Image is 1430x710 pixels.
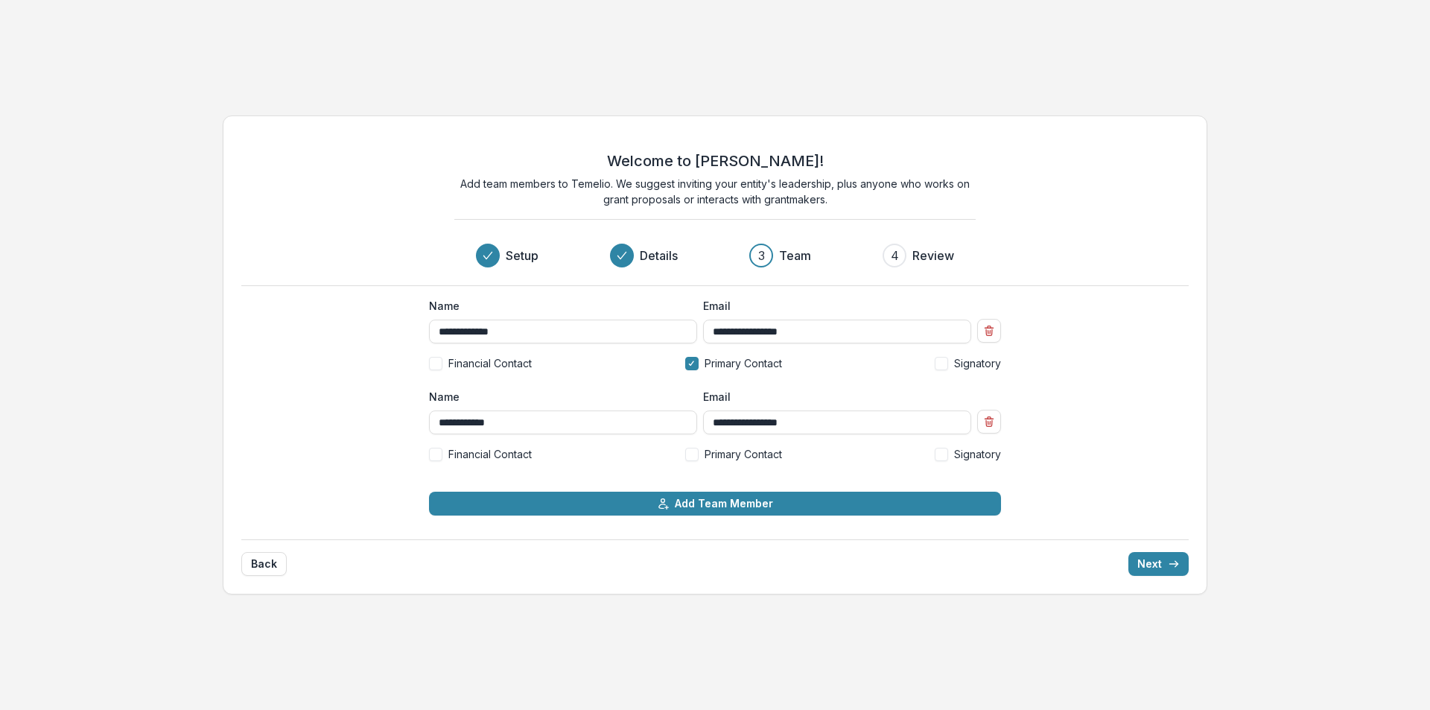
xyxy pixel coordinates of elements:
span: Primary Contact [705,355,782,371]
label: Email [703,298,962,314]
label: Name [429,298,688,314]
h3: Review [912,247,954,264]
button: Remove team member [977,319,1001,343]
span: Signatory [954,355,1001,371]
button: Next [1128,552,1189,576]
span: Financial Contact [448,355,532,371]
label: Name [429,389,688,405]
button: Remove team member [977,410,1001,434]
p: Add team members to Temelio. We suggest inviting your entity's leadership, plus anyone who works ... [454,176,976,207]
label: Email [703,389,962,405]
div: 3 [758,247,765,264]
h3: Team [779,247,811,264]
span: Financial Contact [448,446,532,462]
button: Add Team Member [429,492,1001,516]
h2: Welcome to [PERSON_NAME]! [607,152,824,170]
button: Back [241,552,287,576]
span: Signatory [954,446,1001,462]
div: Progress [476,244,954,267]
div: 4 [891,247,899,264]
span: Primary Contact [705,446,782,462]
h3: Details [640,247,678,264]
h3: Setup [506,247,538,264]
